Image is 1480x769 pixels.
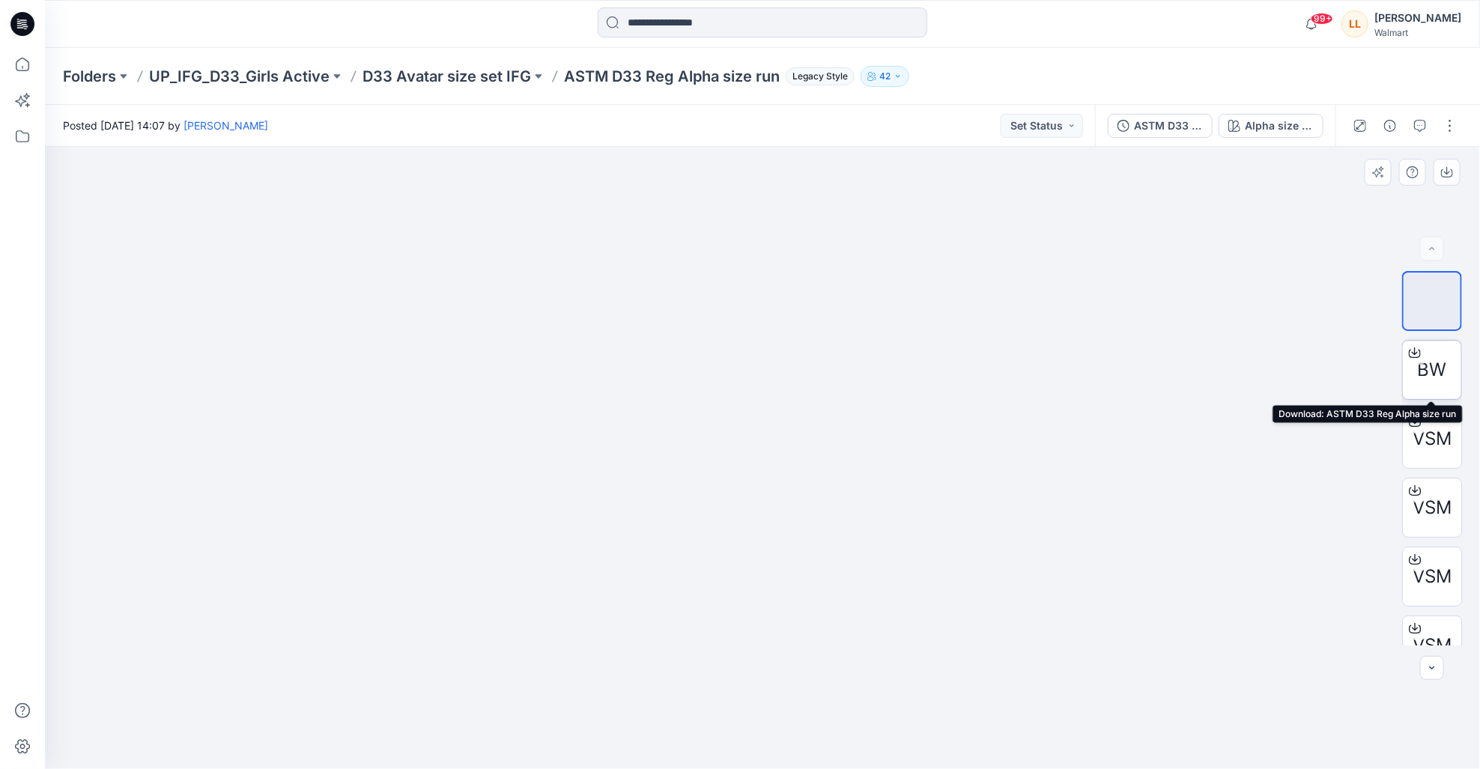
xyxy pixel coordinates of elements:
[1374,27,1461,38] div: Walmart
[184,119,268,132] a: [PERSON_NAME]
[879,68,891,85] p: 42
[1341,10,1368,37] div: LL
[1413,494,1452,521] span: VSM
[1418,356,1447,383] span: BW
[1134,118,1203,134] div: ASTM D33 Reg Alpha size run
[149,66,330,87] a: UP_IFG_D33_Girls Active
[1108,114,1213,138] button: ASTM D33 Reg Alpha size run
[780,66,855,87] button: Legacy Style
[1413,563,1452,590] span: VSM
[1374,9,1461,27] div: [PERSON_NAME]
[1219,114,1323,138] button: Alpha size set
[63,66,116,87] a: Folders
[1413,632,1452,659] span: VSM
[564,66,780,87] p: ASTM D33 Reg Alpha size run
[1311,13,1333,25] span: 99+
[786,67,855,85] span: Legacy Style
[1378,114,1402,138] button: Details
[363,66,531,87] a: D33 Avatar size set IFG
[63,118,268,133] span: Posted [DATE] 14:07 by
[1413,425,1452,452] span: VSM
[861,66,909,87] button: 42
[1245,118,1314,134] div: Alpha size set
